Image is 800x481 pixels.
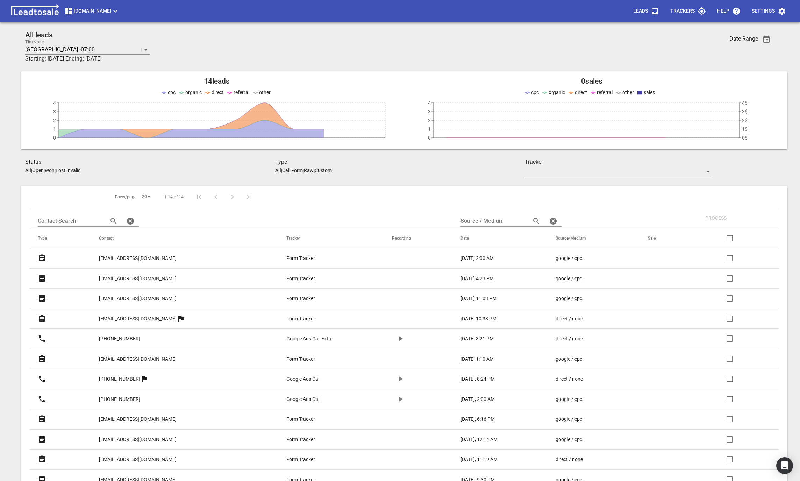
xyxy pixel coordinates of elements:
svg: Call [38,395,46,403]
a: Form Tracker [286,416,364,423]
tspan: 3 [428,109,431,114]
a: Form Tracker [286,275,364,282]
p: google / cpc [556,436,582,443]
p: [DATE], 2:00 AM [460,396,495,403]
a: [DATE] 2:00 AM [460,255,527,262]
a: [DATE] 11:03 PM [460,295,527,302]
p: [GEOGRAPHIC_DATA] -07:00 [25,45,95,54]
th: Date [452,228,547,248]
h2: All leads [25,31,650,40]
label: Timezone [25,40,44,44]
img: logo [8,4,62,18]
svg: Call [38,334,46,343]
a: Form Tracker [286,456,364,463]
p: [DATE] 11:03 PM [460,295,497,302]
span: [DOMAIN_NAME] [64,7,120,15]
span: other [259,90,271,95]
div: 20 [139,192,153,201]
a: Google Ads Call [286,375,364,383]
tspan: 2 [53,118,56,123]
a: [EMAIL_ADDRESS][DOMAIN_NAME] [99,270,177,287]
a: [EMAIL_ADDRESS][DOMAIN_NAME] [99,451,177,468]
p: [DATE], 8:24 PM [460,375,495,383]
p: direct / none [556,335,583,342]
a: direct / none [556,335,620,342]
span: referral [597,90,613,95]
tspan: 4$ [742,100,748,106]
h3: Starting: [DATE] Ending: [DATE] [25,55,650,63]
span: direct [212,90,224,95]
p: google / cpc [556,396,582,403]
p: direct / none [556,375,583,383]
a: [DATE], 6:16 PM [460,416,527,423]
a: google / cpc [556,255,620,262]
aside: All [25,168,31,173]
svg: Call [38,375,46,383]
a: google / cpc [556,295,620,302]
h2: 14 leads [29,77,404,86]
p: [EMAIL_ADDRESS][DOMAIN_NAME] [99,255,177,262]
span: cpc [531,90,539,95]
p: [PHONE_NUMBER] [99,396,140,403]
span: sales [644,90,655,95]
a: [EMAIL_ADDRESS][DOMAIN_NAME] [99,411,177,428]
svg: Form [38,254,46,262]
a: [DATE], 8:24 PM [460,375,527,383]
tspan: 2$ [742,118,748,123]
p: Leads [633,8,648,15]
a: [EMAIL_ADDRESS][DOMAIN_NAME] [99,310,177,327]
p: Form Tracker [286,355,315,363]
tspan: 4 [53,100,56,106]
p: [PHONE_NUMBER] [99,375,140,383]
a: Form Tracker [286,355,364,363]
p: google / cpc [556,295,582,302]
a: [EMAIL_ADDRESS][DOMAIN_NAME] [99,290,177,307]
p: [DATE], 11:19 AM [460,456,498,463]
aside: All [275,168,281,173]
a: google / cpc [556,275,620,282]
tspan: 0 [53,135,56,141]
p: [DATE], 12:14 AM [460,436,498,443]
p: Settings [752,8,775,15]
p: Form Tracker [286,456,315,463]
p: Form Tracker [286,436,315,443]
span: referral [234,90,249,95]
a: google / cpc [556,355,620,363]
span: | [44,168,45,173]
p: [DATE], 6:16 PM [460,416,495,423]
p: Form [291,168,303,173]
p: [EMAIL_ADDRESS][DOMAIN_NAME] [99,436,177,443]
p: [EMAIL_ADDRESS][DOMAIN_NAME] [99,295,177,302]
span: Rows/page [115,194,136,200]
svg: More than one lead from this user [177,314,185,323]
a: direct / none [556,315,620,323]
th: Type [29,228,91,248]
tspan: 1 [53,126,56,132]
svg: Form [38,415,46,423]
a: Form Tracker [286,315,364,323]
p: Raw [304,168,314,173]
p: Google Ads Call Extn [286,335,331,342]
h3: Tracker [525,158,712,166]
p: google / cpc [556,255,582,262]
p: direct / none [556,315,583,323]
a: direct / none [556,456,620,463]
p: direct / none [556,456,583,463]
th: Tracker [278,228,384,248]
a: [DATE], 11:19 AM [460,456,527,463]
p: [PHONE_NUMBER] [99,335,140,342]
h3: Status [25,158,275,166]
p: [EMAIL_ADDRESS][DOMAIN_NAME] [99,456,177,463]
p: Lost [56,168,65,173]
p: google / cpc [556,355,582,363]
p: [DATE] 4:23 PM [460,275,494,282]
a: direct / none [556,375,620,383]
p: Form Tracker [286,416,315,423]
span: | [281,168,282,173]
h3: Type [275,158,525,166]
tspan: 4 [428,100,431,106]
button: [DOMAIN_NAME] [62,4,122,18]
span: direct [575,90,587,95]
a: Form Tracker [286,295,364,302]
span: 1-14 of 14 [164,194,184,200]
